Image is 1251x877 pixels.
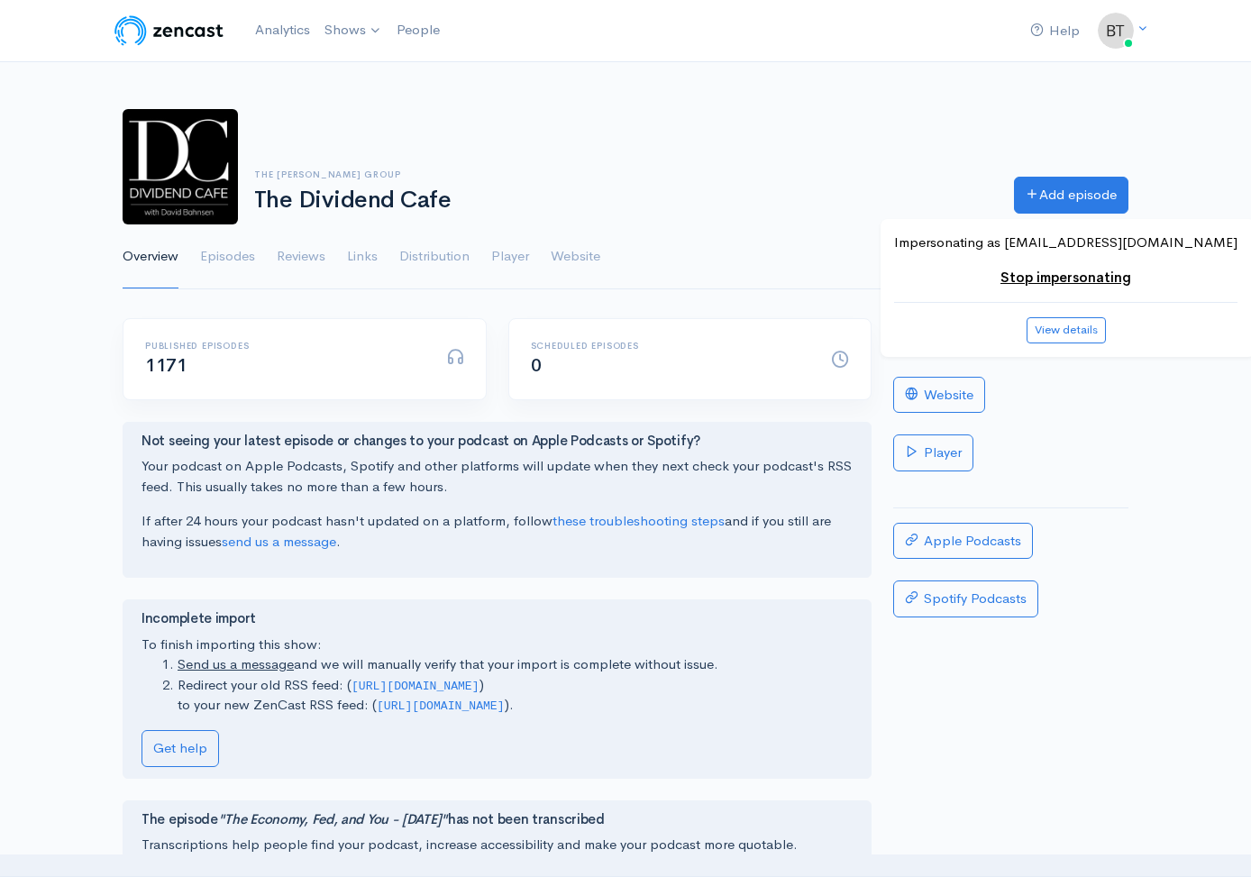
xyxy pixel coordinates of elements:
a: Overview [123,224,178,289]
h4: Not seeing your latest episode or changes to your podcast on Apple Podcasts or Spotify? [142,434,853,449]
a: People [389,11,447,50]
a: Spotify Podcasts [893,580,1038,617]
img: ZenCast Logo [112,13,226,49]
a: Stop impersonating [1000,269,1131,286]
a: these troubleshooting steps [552,512,725,529]
a: Send us a message [178,655,294,672]
h4: The episode has not been transcribed [142,812,853,827]
a: Analytics [248,11,317,50]
a: Player [893,434,973,471]
img: ... [1098,13,1134,49]
code: [URL][DOMAIN_NAME] [352,680,479,693]
a: Apple Podcasts [893,523,1033,560]
li: Redirect your old RSS feed: ( ) to your new ZenCast RSS feed: ( ). [178,675,853,716]
a: Links [347,224,378,289]
a: Website [893,377,985,414]
p: If after 24 hours your podcast hasn't updated on a platform, follow and if you still are having i... [142,511,853,552]
a: Website [551,224,600,289]
button: View details [1027,317,1106,343]
a: Add episode [1014,177,1128,214]
div: To finish importing this show: [142,611,853,766]
span: 0 [531,354,542,377]
p: Your podcast on Apple Podcasts, Spotify and other platforms will update when they next check your... [142,456,853,497]
li: and we will manually verify that your import is complete without issue. [178,654,853,675]
a: Player [491,224,529,289]
h6: Scheduled episodes [531,341,810,351]
a: Distribution [399,224,470,289]
a: Get help [142,730,219,767]
h6: The [PERSON_NAME] Group [254,169,992,179]
a: Reviews [277,224,325,289]
a: send us a message [222,533,336,550]
span: 1171 [145,354,187,377]
code: [URL][DOMAIN_NAME] [377,699,505,713]
p: Transcriptions help people find your podcast, increase accessibility and make your podcast more q... [142,835,853,855]
h4: Incomplete import [142,611,853,626]
a: Shows [317,11,389,50]
p: Impersonating as [EMAIL_ADDRESS][DOMAIN_NAME] [894,233,1237,253]
a: Help [1023,12,1087,50]
i: "The Economy, Fed, and You - [DATE]" [218,810,448,827]
h1: The Dividend Cafe [254,187,992,214]
h6: Published episodes [145,341,425,351]
a: Episodes [200,224,255,289]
